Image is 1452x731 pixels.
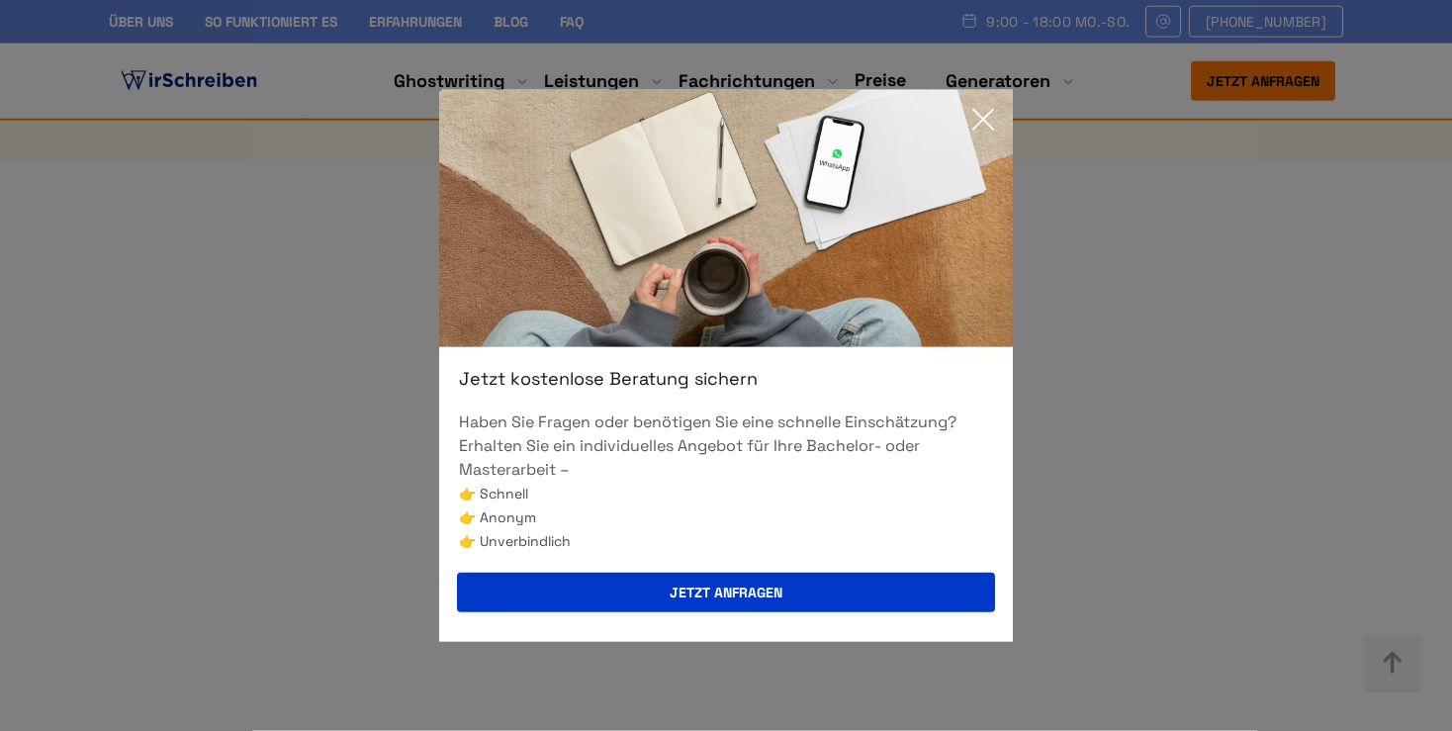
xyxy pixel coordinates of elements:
[457,573,995,612] button: Jetzt anfragen
[439,90,1013,347] img: exit
[439,367,1013,391] div: Jetzt kostenlose Beratung sichern
[459,411,993,482] p: Haben Sie Fragen oder benötigen Sie eine schnelle Einschätzung? Erhalten Sie ein individuelles An...
[459,529,993,553] li: 👉 Unverbindlich
[459,482,993,505] li: 👉 Schnell
[459,505,993,529] li: 👉 Anonym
